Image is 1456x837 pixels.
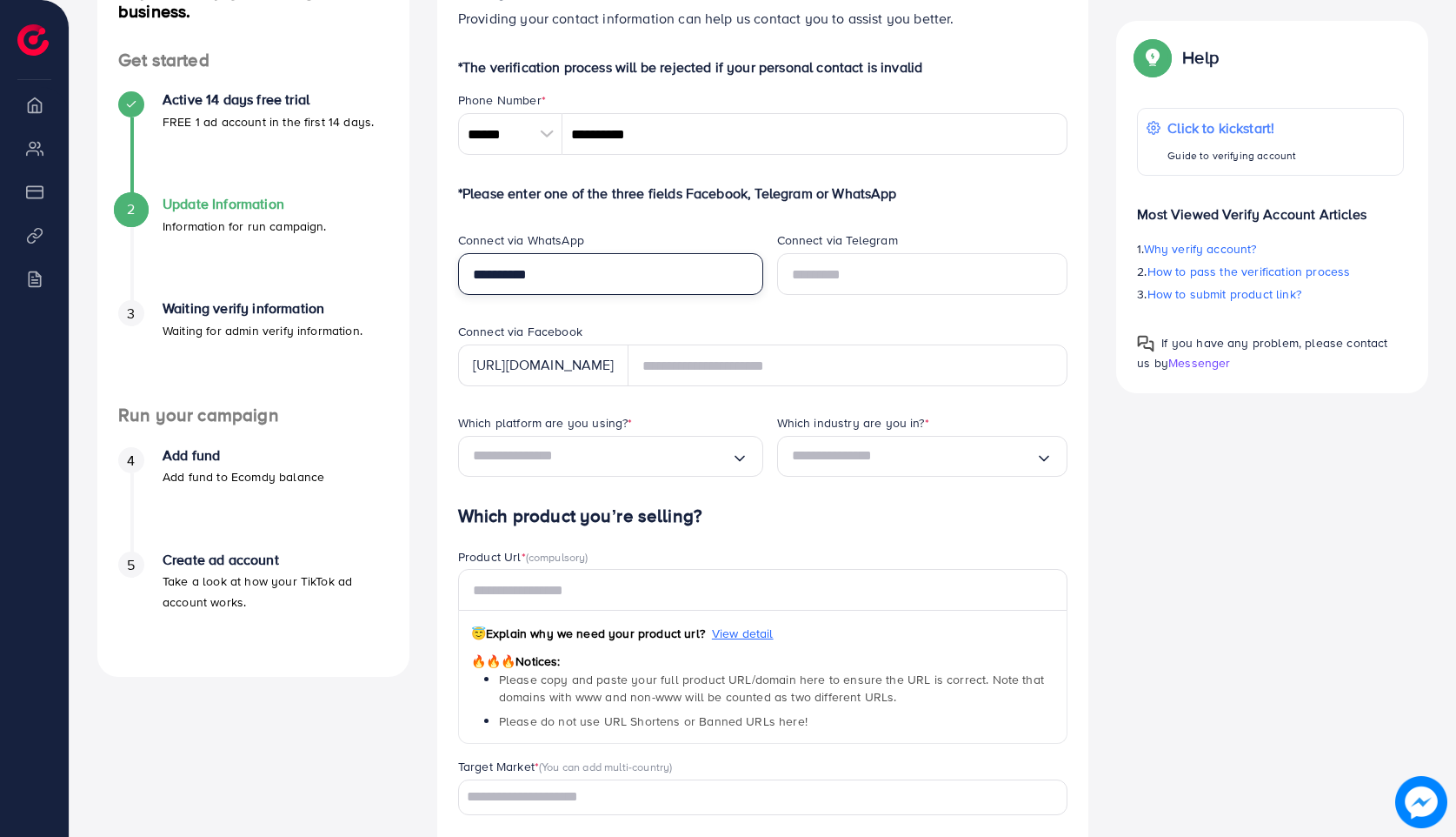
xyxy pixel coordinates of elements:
p: Click to kickstart! [1167,117,1296,138]
p: FREE 1 ad account in the first 14 days. [163,111,374,132]
p: Guide to verifying account [1167,145,1296,166]
img: Popup guide [1137,335,1154,352]
span: 4 [127,451,135,471]
p: 1. [1137,238,1404,259]
p: Information for run campaign. [163,216,327,237]
img: Popup guide [1137,42,1168,73]
span: How to submit product link? [1147,285,1301,303]
span: 3 [127,304,135,324]
p: *Please enter one of the three fields Facebook, Telegram or WhatsApp [458,183,1068,204]
p: Help [1182,47,1219,68]
span: 5 [127,555,135,575]
span: Notices: [471,653,561,670]
div: [URL][DOMAIN_NAME] [458,345,628,386]
input: Search for option [792,443,1036,470]
p: Most Viewed Verify Account Articles [1137,190,1404,224]
label: Which platform are you using? [458,414,633,432]
h4: Get started [97,50,409,71]
p: Add fund to Ecomdy balance [163,466,324,487]
span: 😇 [471,625,486,642]
label: Connect via Facebook [458,323,582,340]
h4: Active 14 days free trial [163,91,374,108]
span: View detail [712,625,774,642]
li: Update Information [97,196,409,300]
p: *The verification process will be rejected if your personal contact is invalid [458,57,1068,77]
p: 2. [1137,261,1404,282]
div: Search for option [777,436,1068,477]
label: Product Url [458,548,588,566]
h4: Add fund [163,447,324,464]
p: Providing your contact information can help us contact you to assist you better. [458,8,1068,29]
input: Search for option [473,443,731,470]
p: 3. [1137,284,1404,305]
li: Active 14 days free trial [97,91,409,196]
li: Create ad account [97,552,409,656]
p: Take a look at how your TikTok ad account works. [163,571,389,613]
span: 2 [127,199,135,219]
p: Waiting for admin verify information. [163,320,362,341]
li: Add fund [97,447,409,552]
span: (compulsory) [526,549,588,565]
span: Why verify account? [1144,240,1257,258]
label: Connect via WhatsApp [458,231,584,249]
label: Connect via Telegram [777,231,898,249]
h4: Run your campaign [97,405,409,426]
span: (You can add multi-country) [539,759,672,774]
label: Phone Number [458,91,546,109]
span: If you have any problem, please contact us by [1137,334,1387,372]
img: image [1395,776,1447,828]
span: 🔥🔥🔥 [471,653,515,670]
h4: Create ad account [163,552,389,568]
span: Please copy and paste your full product URL/domain here to ensure the URL is correct. Note that d... [499,671,1044,706]
label: Target Market [458,758,673,775]
h4: Waiting verify information [163,300,362,317]
li: Waiting verify information [97,300,409,405]
label: Which industry are you in? [777,414,929,432]
input: Search for option [461,784,1046,811]
div: Search for option [458,780,1068,815]
span: How to pass the verification process [1147,263,1351,280]
span: Messenger [1168,354,1230,372]
h4: Which product you’re selling? [458,506,1068,527]
img: logo [17,24,49,56]
span: Please do not use URL Shortens or Banned URLs here! [499,713,808,730]
h4: Update Information [163,196,327,212]
span: Explain why we need your product url? [471,625,705,642]
div: Search for option [458,436,763,477]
